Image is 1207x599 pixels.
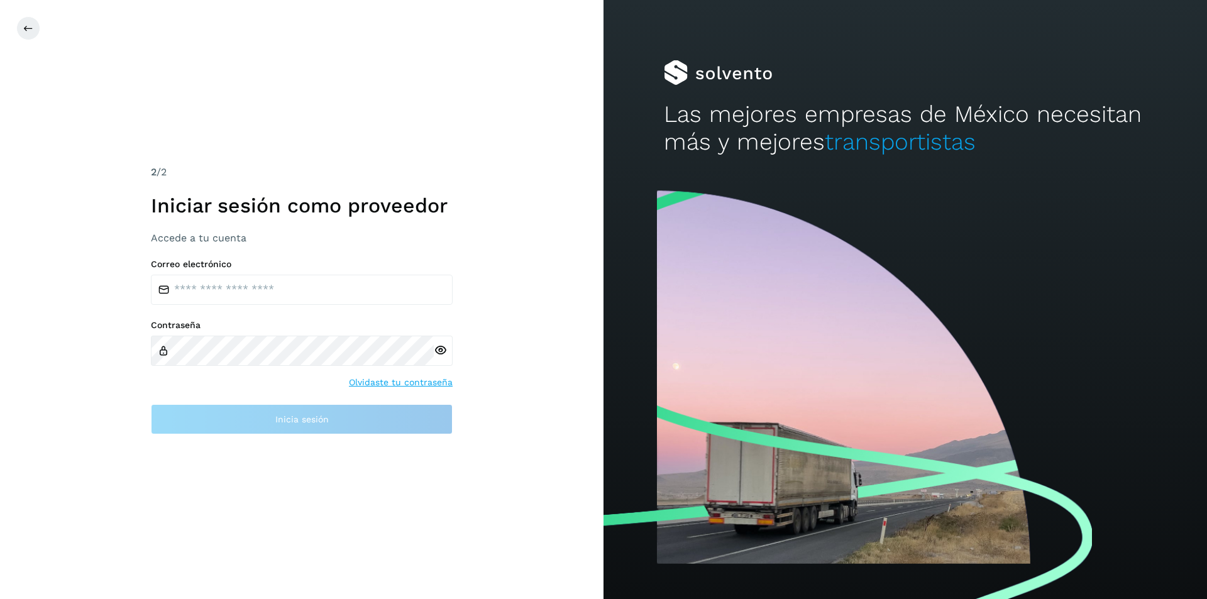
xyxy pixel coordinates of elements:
[151,232,453,244] h3: Accede a tu cuenta
[151,259,453,270] label: Correo electrónico
[151,194,453,217] h1: Iniciar sesión como proveedor
[349,376,453,389] a: Olvidaste tu contraseña
[151,166,157,178] span: 2
[151,320,453,331] label: Contraseña
[825,128,976,155] span: transportistas
[664,101,1147,157] h2: Las mejores empresas de México necesitan más y mejores
[151,165,453,180] div: /2
[151,404,453,434] button: Inicia sesión
[275,415,329,424] span: Inicia sesión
